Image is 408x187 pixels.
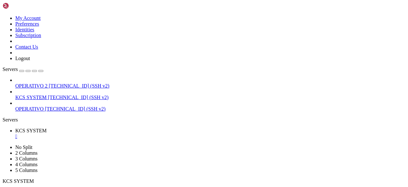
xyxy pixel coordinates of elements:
[3,3,39,9] img: Shellngn
[15,77,405,89] li: OPERATIVO 2 [TECHNICAL_ID] (SSH v2)
[15,21,39,27] a: Preferences
[15,156,38,161] a: 3 Columns
[3,8,5,13] div: (0, 1)
[15,106,44,112] span: OPERATIVO
[49,83,109,89] span: [TECHNICAL_ID] (SSH v2)
[15,27,34,32] a: Identities
[3,117,405,123] div: Servers
[15,44,38,50] a: Contact Us
[3,178,34,184] span: KCS SYSTEM
[15,15,41,21] a: My Account
[15,162,38,167] a: 4 Columns
[15,100,405,112] li: OPERATIVO [TECHNICAL_ID] (SSH v2)
[15,106,405,112] a: OPERATIVO [TECHNICAL_ID] (SSH v2)
[15,95,47,100] span: KCS SYSTEM
[3,66,43,72] a: Servers
[15,89,405,100] li: KCS SYSTEM [TECHNICAL_ID] (SSH v2)
[15,168,38,173] a: 5 Columns
[3,66,18,72] span: Servers
[15,33,41,38] a: Subscription
[15,128,405,139] a: KCS SYSTEM
[3,3,325,8] x-row: Connecting [TECHNICAL_ID]...
[15,56,30,61] a: Logout
[15,83,47,89] span: OPERATIVO 2
[15,144,33,150] a: No Split
[48,95,108,100] span: [TECHNICAL_ID] (SSH v2)
[45,106,106,112] span: [TECHNICAL_ID] (SSH v2)
[15,83,405,89] a: OPERATIVO 2 [TECHNICAL_ID] (SSH v2)
[15,134,405,139] a: 
[15,95,405,100] a: KCS SYSTEM [TECHNICAL_ID] (SSH v2)
[15,128,47,133] span: KCS SYSTEM
[15,150,38,156] a: 2 Columns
